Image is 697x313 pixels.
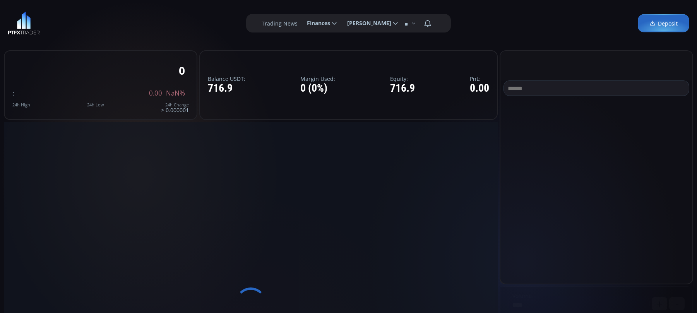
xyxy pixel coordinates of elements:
[638,14,689,32] a: Deposit
[149,90,162,97] span: 0.00
[649,19,678,27] span: Deposit
[300,82,335,94] div: 0 (0%)
[179,65,185,77] div: 0
[300,76,335,82] label: Margin Used:
[8,12,40,35] img: LOGO
[208,82,245,94] div: 716.9
[262,19,298,27] label: Trading News
[390,76,415,82] label: Equity:
[470,76,489,82] label: PnL:
[12,103,30,107] div: 24h High
[161,103,189,107] div: 24h Change
[161,103,189,113] div: > 0.000001
[208,76,245,82] label: Balance USDT:
[12,89,14,97] span: :
[470,82,489,94] div: 0.00
[166,90,185,97] span: NaN%
[301,15,330,31] span: Finances
[342,15,391,31] span: [PERSON_NAME]
[390,82,415,94] div: 716.9
[87,103,104,107] div: 24h Low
